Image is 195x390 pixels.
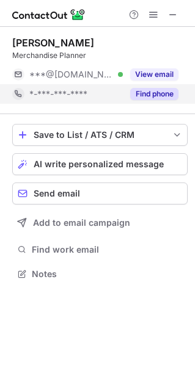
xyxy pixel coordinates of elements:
[34,159,164,169] span: AI write personalized message
[12,241,188,258] button: Find work email
[12,212,188,234] button: Add to email campaign
[130,68,178,81] button: Reveal Button
[130,88,178,100] button: Reveal Button
[12,50,188,61] div: Merchandise Planner
[32,269,183,280] span: Notes
[34,130,166,140] div: Save to List / ATS / CRM
[12,7,86,22] img: ContactOut v5.3.10
[12,37,94,49] div: [PERSON_NAME]
[12,124,188,146] button: save-profile-one-click
[34,189,80,198] span: Send email
[33,218,130,228] span: Add to email campaign
[12,153,188,175] button: AI write personalized message
[32,244,183,255] span: Find work email
[29,69,114,80] span: ***@[DOMAIN_NAME]
[12,265,188,283] button: Notes
[12,182,188,204] button: Send email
